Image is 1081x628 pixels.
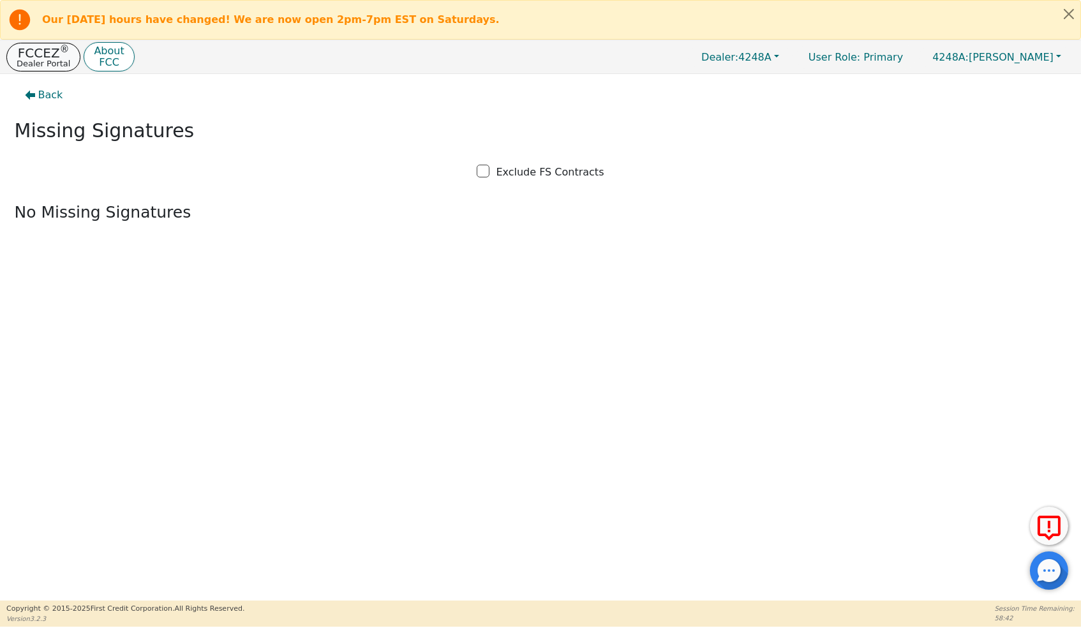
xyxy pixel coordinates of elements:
p: Exclude FS Contracts [496,165,604,180]
span: 4248A: [932,51,969,63]
h2: Missing Signatures [15,119,1067,142]
span: All Rights Reserved. [174,604,244,613]
p: 58:42 [995,613,1075,623]
p: Copyright © 2015- 2025 First Credit Corporation. [6,604,244,615]
span: [PERSON_NAME] [932,51,1054,63]
button: Report Error to FCC [1030,507,1068,545]
b: Our [DATE] hours have changed! We are now open 2pm-7pm EST on Saturdays. [42,13,500,26]
sup: ® [60,43,70,55]
p: Dealer Portal [17,59,70,68]
button: Close alert [1057,1,1080,27]
button: AboutFCC [84,42,134,72]
p: FCCEZ [17,47,70,59]
a: User Role: Primary [796,45,916,70]
span: 4248A [701,51,772,63]
span: Dealer: [701,51,738,63]
span: User Role : [809,51,860,63]
p: About [94,46,124,56]
p: Version 3.2.3 [6,614,244,624]
button: Back [15,80,73,110]
p: Session Time Remaining: [995,604,1075,613]
button: FCCEZ®Dealer Portal [6,43,80,71]
p: FCC [94,57,124,68]
button: 4248A:[PERSON_NAME] [919,47,1075,67]
span: Back [38,87,63,103]
p: No Missing Signatures [15,200,1067,225]
button: Dealer:4248A [688,47,793,67]
p: Primary [796,45,916,70]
